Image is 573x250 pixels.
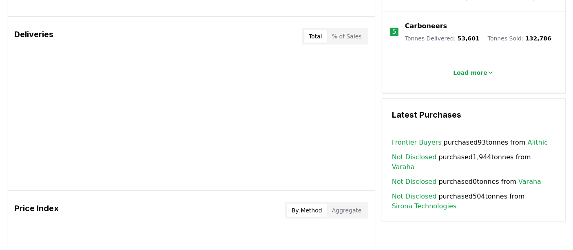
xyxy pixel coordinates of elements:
a: Alithic [528,138,548,147]
button: Aggregate [327,204,367,217]
a: Sirona Technologies [392,201,456,211]
p: Tonnes Delivered : [405,34,480,42]
a: Carboneers [405,21,447,31]
h3: Latest Purchases [392,109,555,121]
button: Load more [447,65,500,81]
p: Load more [453,69,487,77]
h3: Deliveries [15,28,54,45]
span: purchased 0 tonnes from [392,177,541,187]
h3: Price Index [15,202,59,219]
span: purchased 93 tonnes from [392,138,548,147]
a: Not Disclosed [392,177,437,187]
a: Varaha [518,177,541,187]
span: 132,786 [525,35,551,42]
p: 5 [392,27,396,37]
a: Varaha [392,162,415,172]
a: Not Disclosed [392,152,437,162]
p: Tonnes Sold : [488,34,551,42]
button: % of Sales [327,30,367,43]
button: Total [304,30,327,43]
button: By Method [287,204,327,217]
span: purchased 504 tonnes from [392,192,555,211]
span: purchased 1,944 tonnes from [392,152,555,172]
a: Not Disclosed [392,192,437,201]
span: 53,601 [458,35,480,42]
a: Frontier Buyers [392,138,442,147]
